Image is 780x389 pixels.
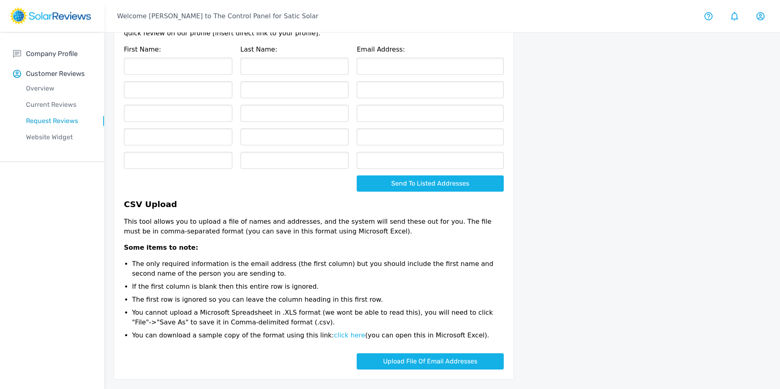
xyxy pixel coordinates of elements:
[13,80,104,97] a: Overview
[240,81,349,98] input: Last Name
[124,217,504,243] p: This tool allows you to upload a file of names and addresses, and the system will send these out ...
[13,84,104,93] p: Overview
[117,11,318,21] p: Welcome [PERSON_NAME] to The Control Panel for Satic Solar
[132,331,504,340] li: You can download a sample copy of the format using this link: (you can open this in Microsoft Exc...
[357,58,504,75] input: Email Address:
[124,58,232,75] input: First name
[240,45,349,58] p: Last Name:
[357,128,504,145] input: Email Address:
[13,97,104,113] a: Current Reviews
[132,259,504,282] li: The only required information is the email address (the first column) but you should include the ...
[124,128,232,145] input: First name
[357,105,504,122] input: Email Address:
[240,152,349,169] input: Last Name
[132,282,504,295] li: If the first column is blank then this entire row is ignored.
[357,45,504,58] p: Email Address:
[26,69,85,79] p: Customer Reviews
[13,132,104,142] p: Website Widget
[240,105,349,122] input: Last Name
[13,116,104,126] p: Request Reviews
[124,45,232,58] p: First Name:
[357,81,504,98] input: Email Address:
[132,308,504,331] li: You cannot upload a Microsoft Spreadsheet in .XLS format (we wont be able to read this), you will...
[124,199,177,209] strong: CSV Upload
[124,152,232,169] input: First name
[124,244,198,251] b: Some items to note:
[357,152,504,169] input: Email Address:
[357,353,504,370] button: Upload File of Email Addresses
[124,105,232,122] input: First name
[357,175,504,192] button: Send to Listed Addresses
[240,128,349,145] input: Last Name
[13,113,104,129] a: Request Reviews
[334,331,365,339] span: click here
[124,81,232,98] input: First name
[26,49,78,59] p: Company Profile
[13,100,104,110] p: Current Reviews
[132,295,504,308] li: The first row is ignored so you can leave the column heading in this first row.
[13,129,104,145] a: Website Widget
[240,58,349,75] input: Last Name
